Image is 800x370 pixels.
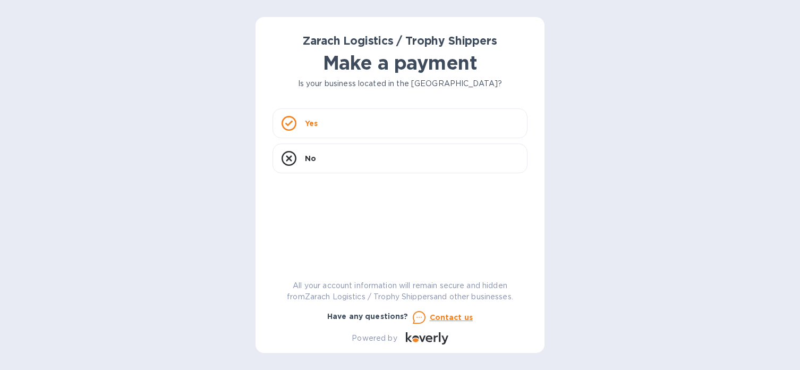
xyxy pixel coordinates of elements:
p: All your account information will remain secure and hidden from Zarach Logistics / Trophy Shipper... [273,280,527,302]
b: Have any questions? [327,312,408,321]
b: Zarach Logistics / Trophy Shippers [303,34,497,47]
p: Is your business located in the [GEOGRAPHIC_DATA]? [273,78,527,89]
p: Yes [305,118,318,129]
p: Powered by [352,333,397,344]
h1: Make a payment [273,52,527,74]
p: No [305,153,316,164]
u: Contact us [430,313,473,322]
